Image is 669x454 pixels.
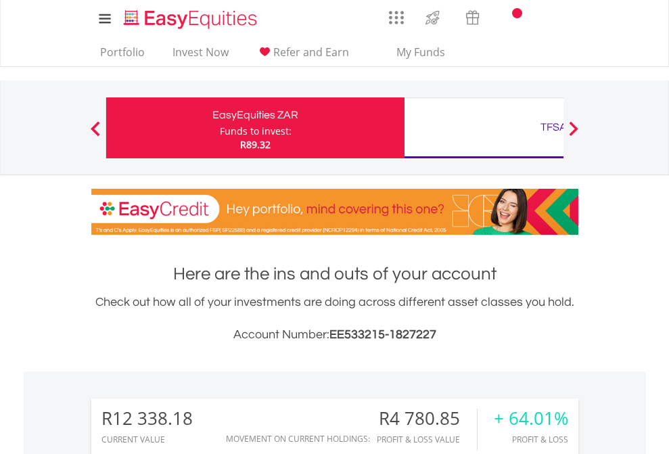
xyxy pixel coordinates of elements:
img: EasyEquities_Logo.png [121,8,262,30]
div: Movement on Current Holdings: [226,434,370,443]
img: grid-menu-icon.svg [389,10,404,25]
div: Profit & Loss Value [377,435,477,444]
img: EasyCredit Promotion Banner [91,189,578,235]
a: FAQ's and Support [527,3,561,30]
div: EasyEquities ZAR [114,106,396,124]
img: thrive-v2.svg [421,7,444,28]
a: Notifications [492,3,527,30]
button: Next [560,128,587,141]
a: Invest Now [167,45,234,66]
a: Portfolio [95,45,150,66]
img: vouchers-v2.svg [461,7,484,28]
span: Refer and Earn [273,45,349,60]
a: Vouchers [453,3,492,28]
div: Check out how all of your investments are doing across different asset classes you hold. [91,293,578,344]
a: AppsGrid [380,3,413,25]
div: + 64.01% [494,409,568,428]
div: Funds to invest: [220,124,292,138]
div: R4 780.85 [377,409,477,428]
div: R12 338.18 [101,409,193,428]
h1: Here are the ins and outs of your account [91,262,578,286]
button: Previous [82,128,109,141]
a: Home page [118,3,262,30]
div: Profit & Loss [494,435,568,444]
h3: Account Number: [91,325,578,344]
a: Refer and Earn [251,45,354,66]
span: My Funds [377,43,465,61]
span: R89.32 [240,138,271,151]
span: EE533215-1827227 [329,328,436,341]
a: My Profile [561,3,596,33]
div: CURRENT VALUE [101,435,193,444]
